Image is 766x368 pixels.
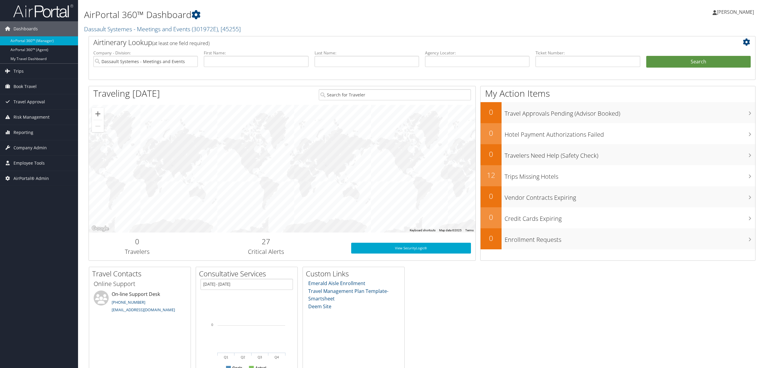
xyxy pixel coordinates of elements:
[410,228,436,233] button: Keyboard shortcuts
[204,50,308,56] label: First Name:
[319,89,471,100] input: Search for Traveler
[481,123,755,144] a: 0Hotel Payment Authorizations Failed
[152,40,210,47] span: (at least one field required)
[93,248,181,256] h3: Travelers
[481,128,502,138] h2: 0
[14,64,24,79] span: Trips
[308,280,365,287] a: Emerald Aisle Enrollment
[481,186,755,207] a: 0Vendor Contracts Expiring
[92,108,104,120] button: Zoom in
[190,236,342,247] h2: 27
[192,25,218,33] span: ( 301972E )
[13,4,73,18] img: airportal-logo.png
[14,171,49,186] span: AirPortal® Admin
[505,169,755,181] h3: Trips Missing Hotels
[14,125,33,140] span: Reporting
[505,190,755,202] h3: Vendor Contracts Expiring
[306,269,404,279] h2: Custom Links
[481,207,755,228] a: 0Credit Cards Expiring
[241,355,245,359] text: Q2
[92,269,191,279] h2: Travel Contacts
[713,3,760,21] a: [PERSON_NAME]
[84,8,535,21] h1: AirPortal 360™ Dashboard
[646,56,751,68] button: Search
[275,355,279,359] text: Q4
[14,21,38,36] span: Dashboards
[505,148,755,160] h3: Travelers Need Help (Safety Check)
[112,307,175,312] a: [EMAIL_ADDRESS][DOMAIN_NAME]
[717,9,754,15] span: [PERSON_NAME]
[93,37,695,47] h2: Airtinerary Lookup
[439,229,462,232] span: Map data ©2025
[93,87,160,100] h1: Traveling [DATE]
[535,50,640,56] label: Ticket Number:
[93,50,198,56] label: Company - Division:
[481,212,502,222] h2: 0
[14,79,37,94] span: Book Travel
[481,191,502,201] h2: 0
[308,303,331,310] a: Deem Site
[14,110,50,125] span: Risk Management
[505,106,755,118] h3: Travel Approvals Pending (Advisor Booked)
[199,269,297,279] h2: Consultative Services
[481,165,755,186] a: 12Trips Missing Hotels
[505,211,755,223] h3: Credit Cards Expiring
[315,50,419,56] label: Last Name:
[308,288,388,302] a: Travel Management Plan Template- Smartsheet
[112,300,145,305] a: [PHONE_NUMBER]
[90,225,110,233] img: Google
[190,248,342,256] h3: Critical Alerts
[211,323,213,327] tspan: 0
[481,228,755,249] a: 0Enrollment Requests
[92,120,104,132] button: Zoom out
[481,107,502,117] h2: 0
[14,140,47,155] span: Company Admin
[481,87,755,100] h1: My Action Items
[481,102,755,123] a: 0Travel Approvals Pending (Advisor Booked)
[481,170,502,180] h2: 12
[218,25,241,33] span: , [ 45255 ]
[14,94,45,109] span: Travel Approval
[465,229,474,232] a: Terms (opens in new tab)
[14,156,45,171] span: Employee Tools
[91,290,189,315] li: On-line Support Desk
[224,355,228,359] text: Q1
[93,236,181,247] h2: 0
[481,233,502,243] h2: 0
[351,243,471,254] a: View SecurityLogic®
[481,149,502,159] h2: 0
[90,225,110,233] a: Open this area in Google Maps (opens a new window)
[425,50,529,56] label: Agency Locator:
[84,25,241,33] a: Dassault Systemes - Meetings and Events
[94,280,186,288] h3: Online Support
[505,127,755,139] h3: Hotel Payment Authorizations Failed
[505,233,755,244] h3: Enrollment Requests
[481,144,755,165] a: 0Travelers Need Help (Safety Check)
[258,355,262,359] text: Q3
